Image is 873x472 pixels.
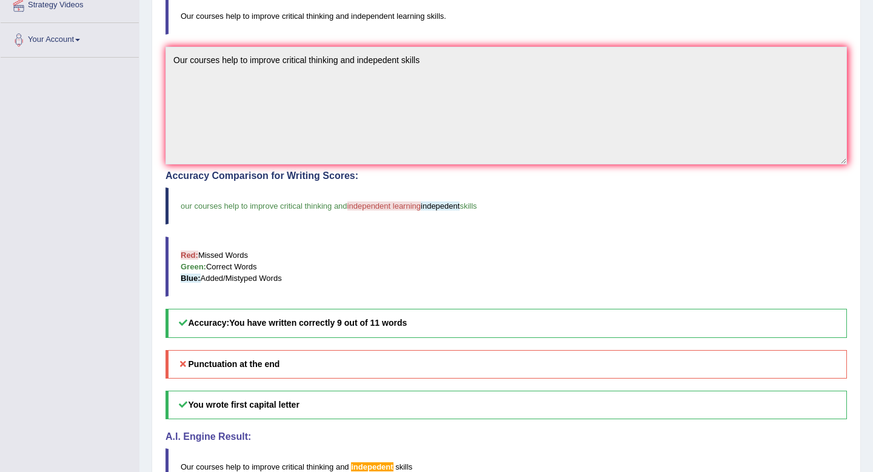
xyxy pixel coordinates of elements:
b: Red: [181,251,198,260]
h5: Punctuation at the end [166,350,847,379]
h4: A.I. Engine Result: [166,431,847,442]
span: indepedent [421,201,460,211]
span: thinking [306,462,333,471]
span: skills [395,462,412,471]
span: Possible spelling mistake found. (did you mean: independent) [351,462,393,471]
span: critical [282,462,304,471]
span: improve [252,462,279,471]
span: Our [181,462,194,471]
b: Blue: [181,274,201,283]
h5: You wrote first capital letter [166,391,847,419]
a: Your Account [1,23,139,53]
span: and [336,462,349,471]
span: independent learning [347,201,421,211]
h5: Accuracy: [166,309,847,337]
span: courses [196,462,224,471]
b: You have written correctly 9 out of 11 words [229,318,407,328]
span: help [226,462,241,471]
h4: Accuracy Comparison for Writing Scores: [166,170,847,181]
span: our courses help to improve critical thinking and [181,201,347,211]
b: Green: [181,262,206,271]
blockquote: Missed Words Correct Words Added/Mistyped Words [166,237,847,297]
span: to [243,462,250,471]
span: skills [460,201,477,211]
